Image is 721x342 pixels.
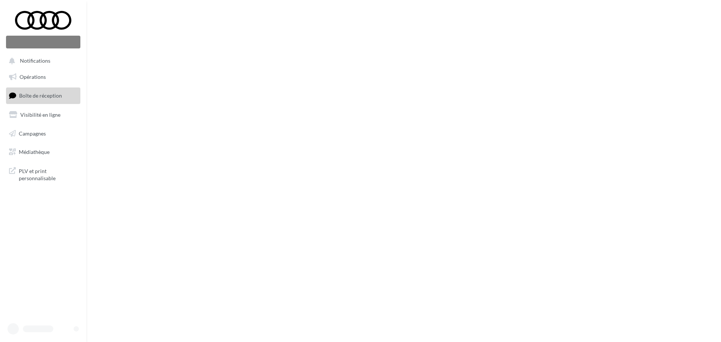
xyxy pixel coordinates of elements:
a: Médiathèque [5,144,82,160]
span: Visibilité en ligne [20,111,60,118]
span: Boîte de réception [19,92,62,99]
span: Médiathèque [19,149,50,155]
span: Opérations [20,74,46,80]
a: PLV et print personnalisable [5,163,82,185]
a: Visibilité en ligne [5,107,82,123]
a: Opérations [5,69,82,85]
div: Nouvelle campagne [6,36,80,48]
span: Campagnes [19,130,46,136]
span: Notifications [20,58,50,64]
a: Campagnes [5,126,82,142]
span: PLV et print personnalisable [19,166,77,182]
a: Boîte de réception [5,87,82,104]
